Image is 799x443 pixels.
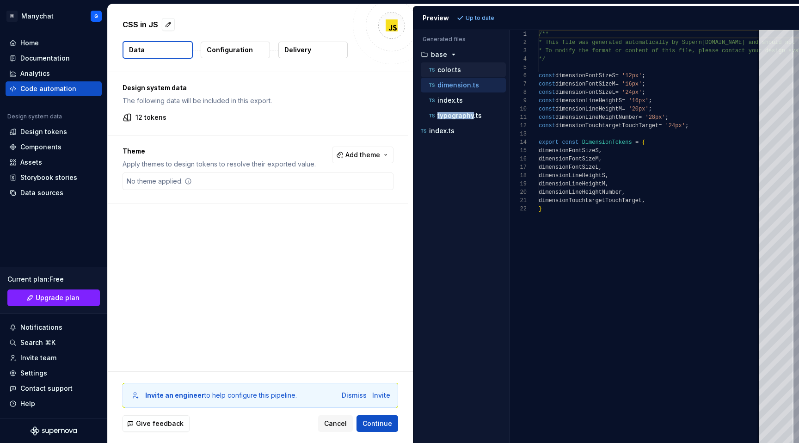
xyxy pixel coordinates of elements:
[94,12,98,20] div: G
[555,123,658,129] span: dimensionTouchtargetTouchTarget
[363,419,392,428] span: Continue
[510,72,527,80] div: 6
[665,123,685,129] span: '24px'
[20,127,67,136] div: Design tokens
[6,170,102,185] a: Storybook stories
[539,114,555,121] span: const
[510,63,527,72] div: 5
[421,80,506,90] button: dimension.ts
[6,335,102,350] button: Search ⌘K
[20,158,42,167] div: Assets
[539,197,642,204] span: dimensionTouchtargetTouchTarget
[342,391,367,400] div: Dismiss
[510,130,527,138] div: 13
[123,415,190,432] button: Give feedback
[423,36,500,43] p: Generated files
[437,112,482,119] p: typography.ts
[510,205,527,213] div: 22
[615,73,618,79] span: =
[510,180,527,188] div: 19
[6,66,102,81] a: Analytics
[421,65,506,75] button: color.ts
[642,139,645,146] span: {
[510,55,527,63] div: 4
[510,88,527,97] div: 8
[648,98,651,104] span: ;
[539,172,605,179] span: dimensionLineHeightS
[510,38,527,47] div: 2
[6,351,102,365] a: Invite team
[635,139,638,146] span: =
[6,320,102,335] button: Notifications
[20,38,39,48] div: Home
[20,323,62,332] div: Notifications
[20,173,77,182] div: Storybook stories
[6,81,102,96] a: Code automation
[429,127,455,135] p: index.ts
[510,30,527,38] div: 1
[6,185,102,200] a: Data sources
[598,164,602,171] span: ,
[510,155,527,163] div: 16
[129,45,145,55] p: Data
[332,147,393,163] button: Add theme
[510,122,527,130] div: 12
[539,123,555,129] span: const
[645,114,665,121] span: '28px'
[6,366,102,381] a: Settings
[539,73,555,79] span: const
[598,156,602,162] span: ,
[622,89,642,96] span: '24px'
[539,81,555,87] span: const
[6,51,102,66] a: Documentation
[539,39,702,46] span: * This file was generated automatically by Supern
[207,45,253,55] p: Configuration
[539,106,555,112] span: const
[21,12,54,21] div: Manychat
[372,391,390,400] button: Invite
[20,84,76,93] div: Code automation
[539,156,599,162] span: dimensionFontSizeM
[123,147,316,156] p: Theme
[628,106,648,112] span: '20px'
[510,113,527,122] div: 11
[7,113,62,120] div: Design system data
[510,147,527,155] div: 15
[123,173,196,190] div: No theme applied.
[665,114,668,121] span: ;
[145,391,297,400] div: to help configure this pipeline.
[605,172,608,179] span: ,
[555,98,622,104] span: dimensionLineHeightS
[20,69,50,78] div: Analytics
[642,89,645,96] span: ;
[417,49,506,60] button: base
[539,98,555,104] span: const
[7,289,100,306] button: Upgrade plan
[510,188,527,197] div: 20
[539,139,559,146] span: export
[555,89,615,96] span: dimensionFontSizeL
[421,95,506,105] button: index.ts
[642,81,645,87] span: ;
[123,160,316,169] p: Apply themes to design tokens to resolve their exported value.
[20,369,47,378] div: Settings
[345,150,380,160] span: Add theme
[510,163,527,172] div: 17
[20,399,35,408] div: Help
[615,89,618,96] span: =
[622,73,642,79] span: '12px'
[510,47,527,55] div: 3
[510,172,527,180] div: 18
[539,189,622,196] span: dimensionLineHeightNumber
[278,42,348,58] button: Delivery
[622,81,642,87] span: '16px'
[421,111,506,121] button: typography.ts
[6,36,102,50] a: Home
[642,197,645,204] span: ,
[437,81,479,89] p: dimension.ts
[2,6,105,26] button: MManychatG
[431,51,447,58] p: base
[642,73,645,79] span: ;
[31,426,77,436] a: Supernova Logo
